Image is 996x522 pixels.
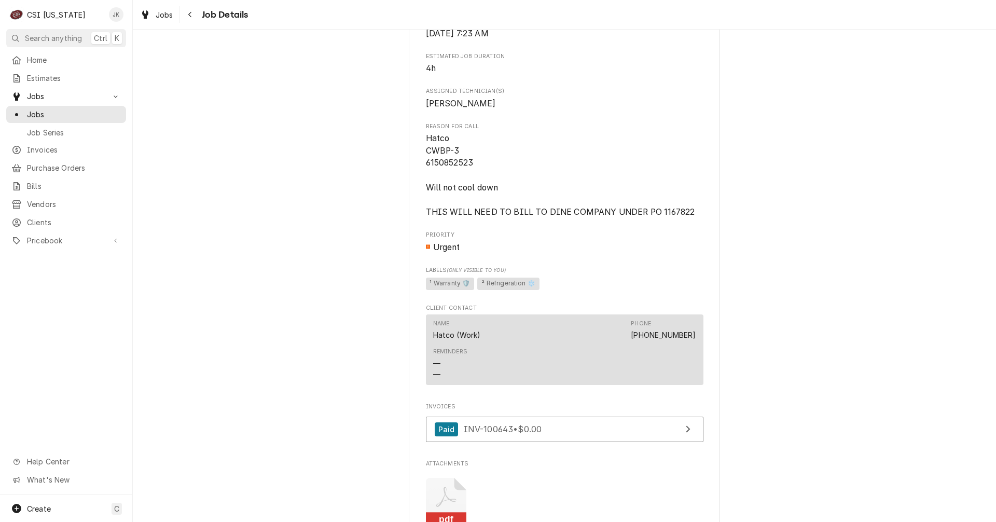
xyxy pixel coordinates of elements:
span: INV-100643 • $0.00 [464,424,542,434]
div: JK [109,7,123,22]
span: Purchase Orders [27,162,121,173]
div: CSI Kentucky's Avatar [9,7,24,22]
div: CSI [US_STATE] [27,9,86,20]
span: Invoices [426,403,703,411]
span: 4h [426,63,436,73]
div: Estimated Job Duration [426,52,703,75]
span: (Only Visible to You) [447,267,505,273]
span: Reason For Call [426,122,703,131]
span: C [114,503,119,514]
button: Search anythingCtrlK [6,29,126,47]
a: Purchase Orders [6,159,126,176]
span: K [115,33,119,44]
span: Job Series [27,127,121,138]
div: Client Contact [426,304,703,390]
span: [DATE] 7:23 AM [426,29,489,38]
div: Phone [631,320,651,328]
div: Assigned Technician(s) [426,87,703,109]
span: Attachments [426,460,703,468]
div: Client Contact List [426,314,703,390]
div: Reason For Call [426,122,703,218]
div: Hatco (Work) [433,329,481,340]
span: Jobs [156,9,173,20]
a: Home [6,51,126,68]
a: Clients [6,214,126,231]
span: Estimated Job Duration [426,62,703,75]
span: Assigned Technician(s) [426,87,703,95]
span: Hatco CWBP-3 6150852523 Will not cool down THIS WILL NEED TO BILL TO DINE COMPANY UNDER PO 1167822 [426,133,695,217]
div: [object Object] [426,266,703,292]
span: Create [27,504,51,513]
div: Contact [426,314,703,386]
a: Go to Pricebook [6,232,126,249]
span: Labels [426,266,703,274]
a: Estimates [6,70,126,87]
a: Bills [6,177,126,195]
span: Jobs [27,109,121,120]
div: Name [433,320,481,340]
div: Reminders [433,348,467,356]
div: Priority [426,231,703,253]
a: Jobs [136,6,177,23]
span: Home [27,54,121,65]
span: Vendors [27,199,121,210]
div: Invoices [426,403,703,447]
a: View Invoice [426,417,703,442]
div: Name [433,320,450,328]
span: Estimates [27,73,121,84]
button: Navigate back [182,6,199,23]
a: Invoices [6,141,126,158]
div: Jeff Kuehl's Avatar [109,7,123,22]
span: Help Center [27,456,120,467]
span: Pricebook [27,235,105,246]
span: Estimated Job Duration [426,52,703,61]
a: Jobs [6,106,126,123]
span: ¹ Warranty 🛡️ [426,278,475,290]
span: Assigned Technician(s) [426,98,703,110]
span: Bills [27,181,121,191]
span: Client Contact [426,304,703,312]
div: Phone [631,320,696,340]
a: [PHONE_NUMBER] [631,331,696,339]
span: Ctrl [94,33,107,44]
span: [object Object] [426,276,703,292]
a: Go to What's New [6,471,126,488]
span: [PERSON_NAME] [426,99,496,108]
div: Reminders [433,348,467,379]
a: Job Series [6,124,126,141]
span: Priority [426,241,703,254]
a: Go to Jobs [6,88,126,105]
span: Reason For Call [426,132,703,218]
span: Job Details [199,8,248,22]
a: Go to Help Center [6,453,126,470]
a: Vendors [6,196,126,213]
span: Last Modified [426,28,703,40]
span: What's New [27,474,120,485]
span: Clients [27,217,121,228]
span: Invoices [27,144,121,155]
div: C [9,7,24,22]
div: — [433,369,440,380]
div: — [433,358,440,369]
div: Urgent [426,241,703,254]
span: Search anything [25,33,82,44]
span: ² Refrigeration ❄️ [477,278,539,290]
div: Paid [435,422,459,436]
span: Priority [426,231,703,239]
span: Jobs [27,91,105,102]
